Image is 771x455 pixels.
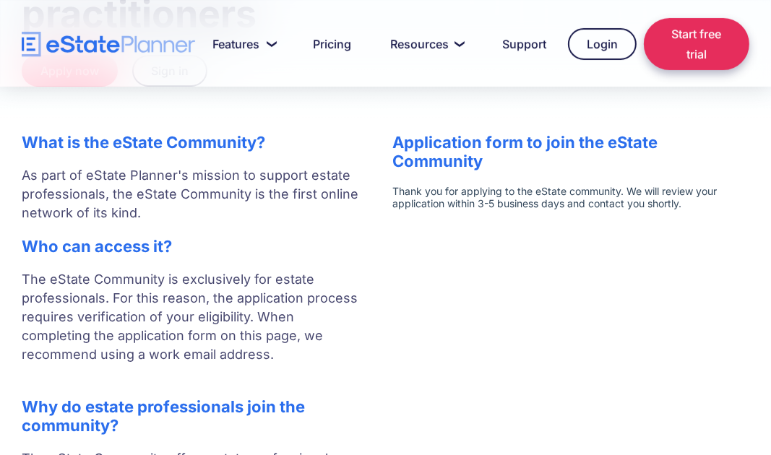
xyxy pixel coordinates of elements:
[22,270,363,383] p: The eState Community is exclusively for estate professionals. For this reason, the application pr...
[392,185,749,209] iframe: Form 0
[22,237,363,256] h2: Who can access it?
[568,28,637,60] a: Login
[644,18,749,70] a: Start free trial
[486,30,561,58] a: Support
[22,133,363,152] h2: What is the eState Community?
[195,30,288,58] a: Features
[22,397,363,435] h2: Why do estate professionals join the community?
[22,32,195,57] a: home
[374,30,478,58] a: Resources
[296,30,366,58] a: Pricing
[392,133,749,170] h2: Application form to join the eState Community
[22,166,363,222] p: As part of eState Planner's mission to support estate professionals, the eState Community is the ...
